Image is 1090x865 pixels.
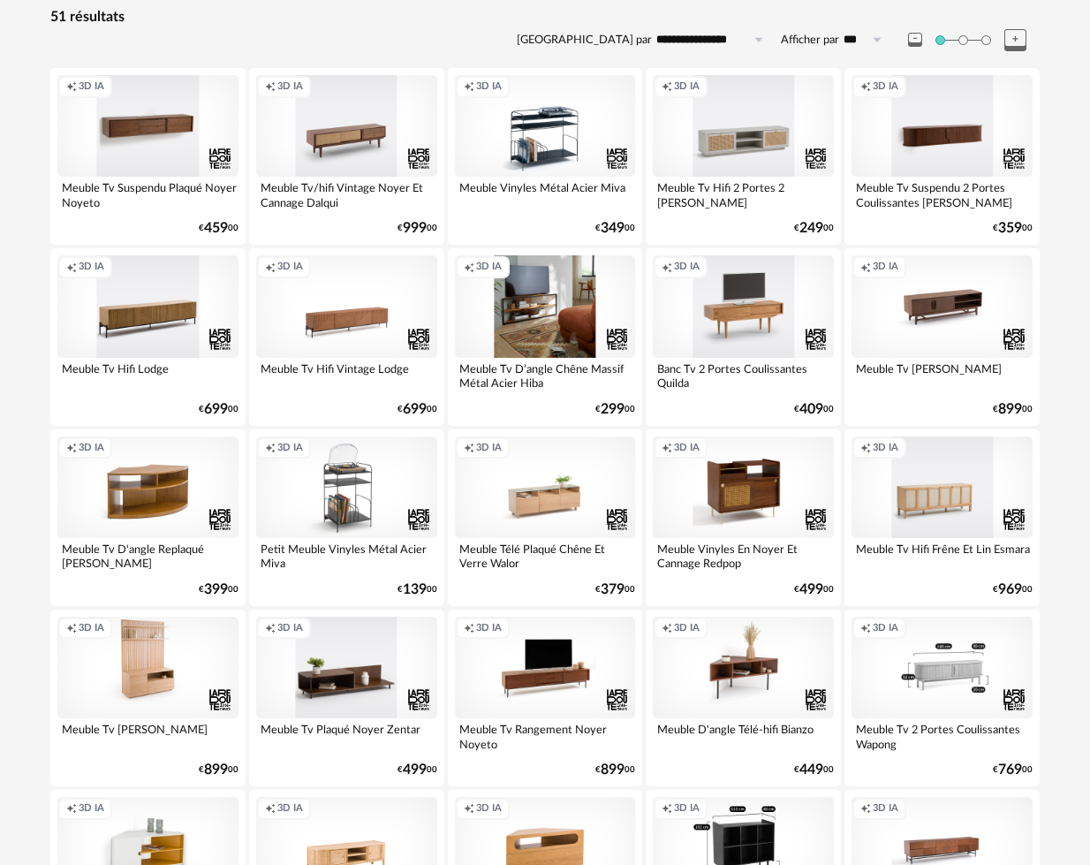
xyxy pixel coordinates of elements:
[844,248,1040,425] a: Creation icon 3D IA Meuble Tv [PERSON_NAME] €89900
[50,429,246,606] a: Creation icon 3D IA Meuble Tv D'angle Replaqué [PERSON_NAME] €39900
[448,248,643,425] a: Creation icon 3D IA Meuble Tv D’angle Chêne Massif Métal Acier Hiba €29900
[204,764,228,776] span: 899
[998,404,1022,415] span: 899
[66,80,77,94] span: Creation icon
[674,80,700,94] span: 3D IA
[199,404,238,415] div: € 00
[595,223,635,234] div: € 00
[265,442,276,455] span: Creation icon
[464,802,474,816] span: Creation icon
[998,223,1022,234] span: 359
[464,622,474,635] span: Creation icon
[646,610,841,786] a: Creation icon 3D IA Meuble D'angle Télé-hifi Bianzo €44900
[595,764,635,776] div: € 00
[646,429,841,606] a: Creation icon 3D IA Meuble Vinyles En Noyer Et Cannage Redpop €49900
[595,404,635,415] div: € 00
[601,584,624,596] span: 379
[860,622,871,635] span: Creation icon
[464,261,474,274] span: Creation icon
[794,404,834,415] div: € 00
[998,764,1022,776] span: 769
[66,622,77,635] span: Creation icon
[249,429,444,606] a: Creation icon 3D IA Petit Meuble Vinyles Métal Acier Miva €13900
[601,223,624,234] span: 349
[476,80,502,94] span: 3D IA
[256,538,437,573] div: Petit Meuble Vinyles Métal Acier Miva
[781,33,839,48] label: Afficher par
[265,802,276,816] span: Creation icon
[448,610,643,786] a: Creation icon 3D IA Meuble Tv Rangement Noyer Noyeto €89900
[844,68,1040,245] a: Creation icon 3D IA Meuble Tv Suspendu 2 Portes Coulissantes [PERSON_NAME] €35900
[464,442,474,455] span: Creation icon
[873,261,898,274] span: 3D IA
[860,802,871,816] span: Creation icon
[256,177,437,212] div: Meuble Tv/hifi Vintage Noyer Et Cannage Dalqui
[199,223,238,234] div: € 00
[873,80,898,94] span: 3D IA
[204,223,228,234] span: 459
[265,261,276,274] span: Creation icon
[799,764,823,776] span: 449
[852,177,1033,212] div: Meuble Tv Suspendu 2 Portes Coulissantes [PERSON_NAME]
[403,764,427,776] span: 499
[455,718,636,754] div: Meuble Tv Rangement Noyer Noyeto
[646,248,841,425] a: Creation icon 3D IA Banc Tv 2 Portes Coulissantes Quilda €40900
[464,80,474,94] span: Creation icon
[448,429,643,606] a: Creation icon 3D IA Meuble Télé Plaqué Chêne Et Verre Walor €37900
[844,610,1040,786] a: Creation icon 3D IA Meuble Tv 2 Portes Coulissantes Wapong €76900
[50,248,246,425] a: Creation icon 3D IA Meuble Tv Hifi Lodge €69900
[455,358,636,393] div: Meuble Tv D’angle Chêne Massif Métal Acier Hiba
[277,622,303,635] span: 3D IA
[249,68,444,245] a: Creation icon 3D IA Meuble Tv/hifi Vintage Noyer Et Cannage Dalqui €99900
[79,442,104,455] span: 3D IA
[476,261,502,274] span: 3D IA
[601,404,624,415] span: 299
[50,68,246,245] a: Creation icon 3D IA Meuble Tv Suspendu Plaqué Noyer Noyeto €45900
[993,223,1033,234] div: € 00
[265,622,276,635] span: Creation icon
[653,358,834,393] div: Banc Tv 2 Portes Coulissantes Quilda
[844,429,1040,606] a: Creation icon 3D IA Meuble Tv Hifi Frêne Et Lin Esmara €96900
[66,261,77,274] span: Creation icon
[403,404,427,415] span: 699
[256,718,437,754] div: Meuble Tv Plaqué Noyer Zentar
[794,223,834,234] div: € 00
[57,718,238,754] div: Meuble Tv [PERSON_NAME]
[662,261,672,274] span: Creation icon
[66,802,77,816] span: Creation icon
[403,223,427,234] span: 999
[852,358,1033,393] div: Meuble Tv [PERSON_NAME]
[674,802,700,816] span: 3D IA
[455,538,636,573] div: Meuble Télé Plaqué Chêne Et Verre Walor
[79,802,104,816] span: 3D IA
[476,622,502,635] span: 3D IA
[674,622,700,635] span: 3D IA
[66,442,77,455] span: Creation icon
[265,80,276,94] span: Creation icon
[852,538,1033,573] div: Meuble Tv Hifi Frêne Et Lin Esmara
[646,68,841,245] a: Creation icon 3D IA Meuble Tv Hifi 2 Portes 2 [PERSON_NAME] €24900
[277,261,303,274] span: 3D IA
[653,538,834,573] div: Meuble Vinyles En Noyer Et Cannage Redpop
[397,584,437,596] div: € 00
[199,764,238,776] div: € 00
[860,261,871,274] span: Creation icon
[662,80,672,94] span: Creation icon
[674,261,700,274] span: 3D IA
[595,584,635,596] div: € 00
[199,584,238,596] div: € 00
[799,584,823,596] span: 499
[517,33,652,48] label: [GEOGRAPHIC_DATA] par
[50,8,1040,27] div: 51 résultats
[204,584,228,596] span: 399
[653,718,834,754] div: Meuble D'angle Télé-hifi Bianzo
[993,584,1033,596] div: € 00
[79,261,104,274] span: 3D IA
[50,610,246,786] a: Creation icon 3D IA Meuble Tv [PERSON_NAME] €89900
[873,802,898,816] span: 3D IA
[662,802,672,816] span: Creation icon
[799,223,823,234] span: 249
[249,248,444,425] a: Creation icon 3D IA Meuble Tv Hifi Vintage Lodge €69900
[794,764,834,776] div: € 00
[799,404,823,415] span: 409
